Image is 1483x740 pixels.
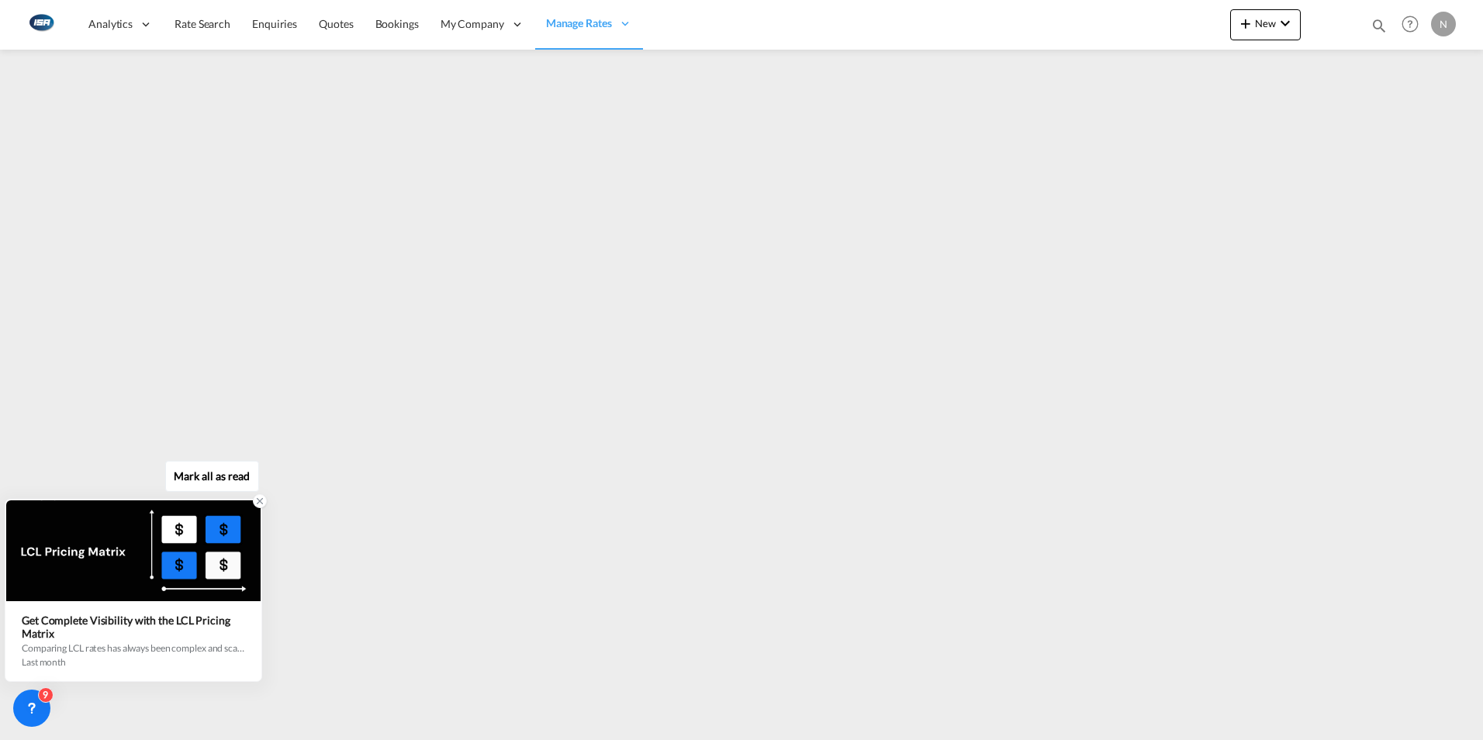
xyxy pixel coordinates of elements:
[1371,17,1388,34] md-icon: icon-magnify
[375,17,419,30] span: Bookings
[23,7,58,42] img: 1aa151c0c08011ec8d6f413816f9a227.png
[252,17,297,30] span: Enquiries
[1397,11,1423,37] span: Help
[546,16,612,31] span: Manage Rates
[1236,14,1255,33] md-icon: icon-plus 400-fg
[1236,17,1295,29] span: New
[1371,17,1388,40] div: icon-magnify
[88,16,133,32] span: Analytics
[441,16,504,32] span: My Company
[1431,12,1456,36] div: N
[1276,14,1295,33] md-icon: icon-chevron-down
[319,17,353,30] span: Quotes
[175,17,230,30] span: Rate Search
[1397,11,1431,39] div: Help
[1230,9,1301,40] button: icon-plus 400-fgNewicon-chevron-down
